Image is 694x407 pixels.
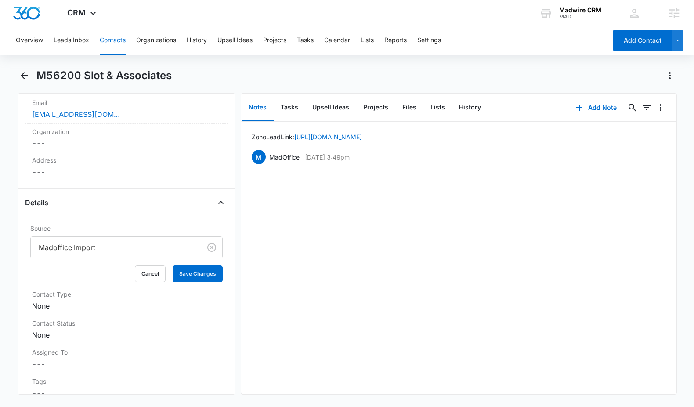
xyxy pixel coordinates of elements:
p: [DATE] 3:49pm [305,153,350,162]
button: Lists [423,94,452,121]
a: [EMAIL_ADDRESS][DOMAIN_NAME] [32,109,120,120]
dd: --- [32,388,221,398]
div: Address--- [25,152,228,181]
div: Email[EMAIL_ADDRESS][DOMAIN_NAME] [25,94,228,124]
h1: M56200 Slot & Associates [36,69,172,82]
dd: None [32,330,221,340]
button: Organizations [136,26,176,55]
button: Cancel [135,265,166,282]
button: Projects [356,94,395,121]
h4: Details [25,197,48,208]
button: Filters [640,101,654,115]
button: Settings [417,26,441,55]
button: Projects [263,26,286,55]
label: Email [32,98,221,107]
div: Contact StatusNone [25,315,228,344]
button: Overflow Menu [654,101,668,115]
button: Contacts [100,26,126,55]
span: M [252,150,266,164]
button: Overview [16,26,43,55]
div: Organization--- [25,124,228,152]
label: Contact Status [32,319,221,328]
button: Leads Inbox [54,26,89,55]
div: Assigned To--- [25,344,228,373]
a: [URL][DOMAIN_NAME] [294,133,362,141]
dd: None [32,301,221,311]
label: Assigned To [32,348,221,357]
button: Save Changes [173,265,223,282]
div: Contact TypeNone [25,286,228,315]
button: Notes [242,94,274,121]
dd: --- [32,167,221,177]
div: account name [559,7,601,14]
button: Add Contact [613,30,672,51]
button: Files [395,94,423,121]
div: Tags--- [25,373,228,402]
label: Address [32,156,221,165]
button: Calendar [324,26,350,55]
span: CRM [67,8,86,17]
label: Tags [32,377,221,386]
dd: --- [32,359,221,369]
p: Zoho Lead Link: [252,132,362,142]
button: Lists [361,26,374,55]
button: Upsell Ideas [305,94,356,121]
label: Organization [32,127,221,136]
button: Search... [625,101,640,115]
div: account id [559,14,601,20]
button: History [452,94,488,121]
button: Upsell Ideas [217,26,253,55]
button: Close [214,196,228,210]
button: Add Note [567,97,625,118]
p: MadOffice [269,153,300,162]
button: Clear [205,240,219,254]
label: Contact Type [32,290,221,299]
button: Actions [663,69,677,83]
button: History [187,26,207,55]
label: Source [30,224,223,233]
button: Reports [384,26,407,55]
button: Tasks [297,26,314,55]
button: Back [18,69,31,83]
dd: --- [32,138,221,149]
button: Tasks [274,94,305,121]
